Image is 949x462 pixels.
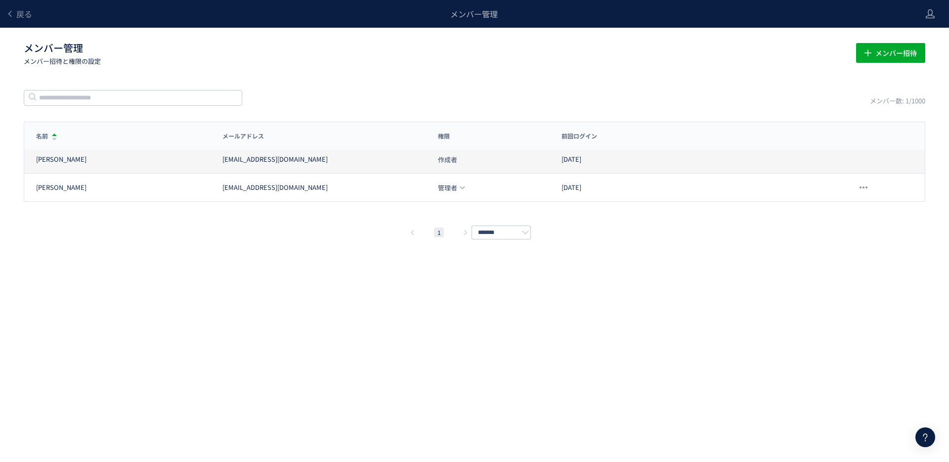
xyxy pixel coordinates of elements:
span: 戻る [16,8,32,20]
li: 1 [434,228,444,237]
div: [PERSON_NAME] [36,155,86,164]
span: メンバー招待 [875,43,917,63]
div: [PERSON_NAME] [36,183,86,192]
div: [EMAIL_ADDRESS][DOMAIN_NAME] [222,155,328,164]
span: 権限 [438,132,450,140]
div: pagination [24,227,925,238]
h1: メンバー管理 [24,41,844,66]
span: 名前 [36,132,48,140]
span: 作成者 [438,156,457,163]
button: メンバー招待 [856,43,925,63]
div: [EMAIL_ADDRESS][DOMAIN_NAME] [222,183,328,192]
div: [DATE] [550,155,760,164]
div: 管理者 [438,183,466,192]
span: 管理者 [438,185,457,191]
div: メンバー数: 1/1000 [870,96,925,106]
div: [DATE] [550,183,760,192]
p: メンバー招待と権限の設定 [24,56,844,66]
span: メールアドレス [222,132,264,140]
span: 前回ログイン [561,132,597,140]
